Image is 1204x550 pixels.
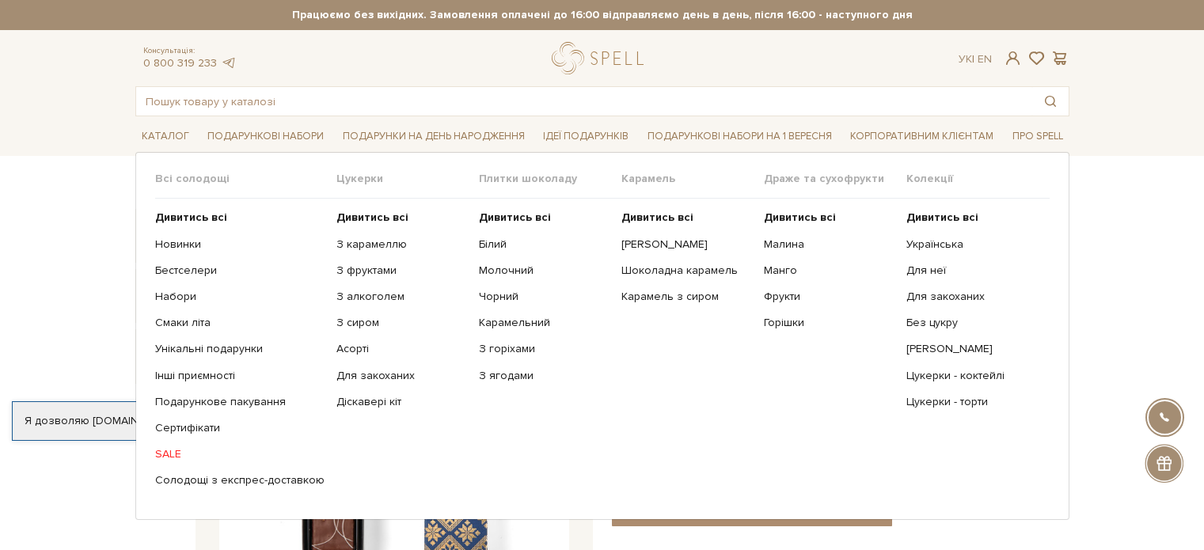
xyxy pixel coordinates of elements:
[906,290,1037,304] a: Для закоханих
[143,56,217,70] a: 0 800 319 233
[155,473,325,487] a: Солодощі з експрес-доставкою
[764,211,894,225] a: Дивитись всі
[155,342,325,356] a: Унікальні подарунки
[906,395,1037,409] a: Цукерки - торти
[906,172,1049,186] span: Колекції
[621,264,752,278] a: Шоколадна карамель
[479,211,610,225] a: Дивитись всі
[906,211,978,224] b: Дивитись всі
[552,42,651,74] a: logo
[479,342,610,356] a: З горіхами
[336,211,467,225] a: Дивитись всі
[135,8,1069,22] strong: Працюємо без вихідних. Замовлення оплачені до 16:00 відправляємо день в день, після 16:00 - насту...
[621,172,764,186] span: Карамель
[155,211,227,224] b: Дивитись всі
[155,172,336,186] span: Всі солодощі
[764,264,894,278] a: Манго
[621,290,752,304] a: Карамель з сиром
[336,264,467,278] a: З фруктами
[764,290,894,304] a: Фрукти
[537,124,635,149] a: Ідеї подарунків
[336,342,467,356] a: Асорті
[155,264,325,278] a: Бестселери
[978,52,992,66] a: En
[155,447,325,461] a: SALE
[155,211,325,225] a: Дивитись всі
[201,124,330,149] a: Подарункові набори
[621,237,752,252] a: [PERSON_NAME]
[764,237,894,252] a: Малина
[143,46,237,56] span: Консультація:
[764,172,906,186] span: Драже та сухофрукти
[1006,124,1069,149] a: Про Spell
[155,316,325,330] a: Смаки літа
[764,211,836,224] b: Дивитись всі
[479,316,610,330] a: Карамельний
[221,56,237,70] a: telegram
[479,290,610,304] a: Чорний
[155,369,325,383] a: Інші приємності
[972,52,974,66] span: |
[959,52,992,66] div: Ук
[906,237,1037,252] a: Українська
[479,369,610,383] a: З ягодами
[13,414,442,428] div: Я дозволяю [DOMAIN_NAME] використовувати
[336,316,467,330] a: З сиром
[906,369,1037,383] a: Цукерки - коктейлі
[906,264,1037,278] a: Для неї
[336,211,408,224] b: Дивитись всі
[155,395,325,409] a: Подарункове пакування
[336,124,531,149] a: Подарунки на День народження
[906,342,1037,356] a: [PERSON_NAME]
[479,211,551,224] b: Дивитись всі
[336,237,467,252] a: З карамеллю
[641,123,838,150] a: Подарункові набори на 1 Вересня
[621,211,693,224] b: Дивитись всі
[336,395,467,409] a: Діскавері кіт
[336,290,467,304] a: З алкоголем
[844,123,1000,150] a: Корпоративним клієнтам
[136,87,1032,116] input: Пошук товару у каталозі
[155,421,325,435] a: Сертифікати
[155,290,325,304] a: Набори
[764,316,894,330] a: Горішки
[906,211,1037,225] a: Дивитись всі
[621,211,752,225] a: Дивитись всі
[479,264,610,278] a: Молочний
[135,152,1069,519] div: Каталог
[906,316,1037,330] a: Без цукру
[336,369,467,383] a: Для закоханих
[479,172,621,186] span: Плитки шоколаду
[155,237,325,252] a: Новинки
[135,124,196,149] a: Каталог
[479,237,610,252] a: Білий
[1032,87,1069,116] button: Пошук товару у каталозі
[336,172,479,186] span: Цукерки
